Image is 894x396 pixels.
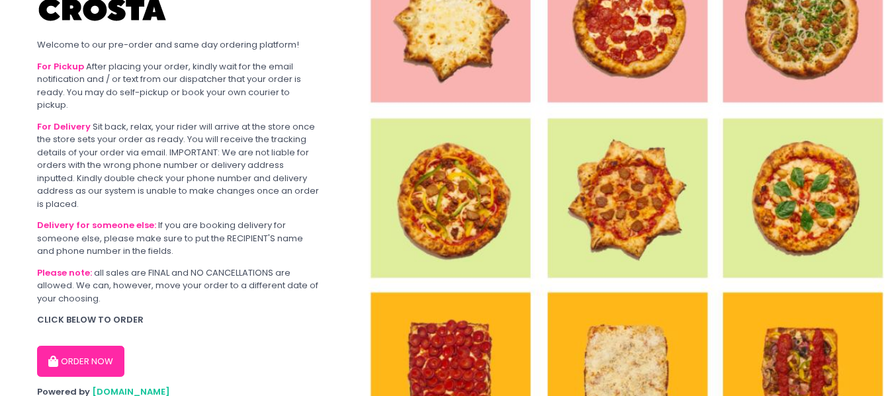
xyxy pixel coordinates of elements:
button: ORDER NOW [37,346,124,377]
div: After placing your order, kindly wait for the email notification and / or text from our dispatche... [37,60,320,112]
div: all sales are FINAL and NO CANCELLATIONS are allowed. We can, however, move your order to a diffe... [37,266,320,305]
div: CLICK BELOW TO ORDER [37,313,320,327]
b: Please note: [37,266,92,279]
b: For Delivery [37,120,91,133]
b: Delivery for someone else: [37,219,156,231]
div: If you are booking delivery for someone else, please make sure to put the RECIPIENT'S name and ph... [37,219,320,258]
div: Welcome to our pre-order and same day ordering platform! [37,38,320,52]
b: For Pickup [37,60,84,73]
div: Sit back, relax, your rider will arrive at the store once the store sets your order as ready. You... [37,120,320,211]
